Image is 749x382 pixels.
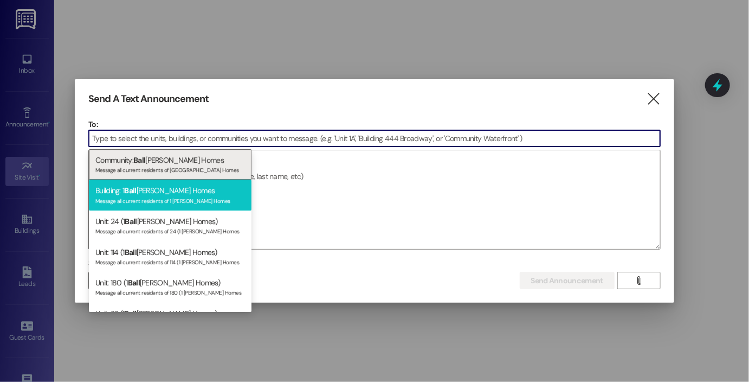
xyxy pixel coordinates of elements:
div: Unit: 114 (1 [PERSON_NAME] Homes) [89,241,251,272]
div: Message all current residents of 1 [PERSON_NAME] Homes [95,195,245,205]
div: Message all current residents of 24 (1 [PERSON_NAME] Homes [95,226,245,235]
div: Building: 1 [PERSON_NAME] Homes [89,180,251,211]
span: Ball [124,186,136,195]
input: Type to select the units, buildings, or communities you want to message. (e.g. 'Unit 1A', 'Buildi... [89,130,660,147]
h3: Send A Text Announcement [88,93,209,105]
div: Unit: 23 (1 [PERSON_NAME] Homes) [89,303,251,334]
i:  [646,93,661,105]
span: Ball [128,278,140,288]
div: Unit: 180 (1 [PERSON_NAME] Homes) [89,272,251,303]
span: Ball [125,217,137,226]
span: Send Announcement [531,275,603,286]
button: Send Announcement [520,272,615,289]
i:  [635,276,643,285]
span: Ball [125,247,137,257]
div: Message all current residents of [GEOGRAPHIC_DATA] Homes [95,164,245,174]
div: Community: [PERSON_NAME] Homes [89,149,251,180]
div: Unit: 24 (1 [PERSON_NAME] Homes) [89,211,251,241]
span: Ball [133,155,145,165]
div: Message all current residents of 180 (1 [PERSON_NAME] Homes [95,287,245,296]
div: Message all current residents of 114 (1 [PERSON_NAME] Homes [95,257,245,266]
span: Ball [124,309,136,319]
p: To: [88,119,661,130]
